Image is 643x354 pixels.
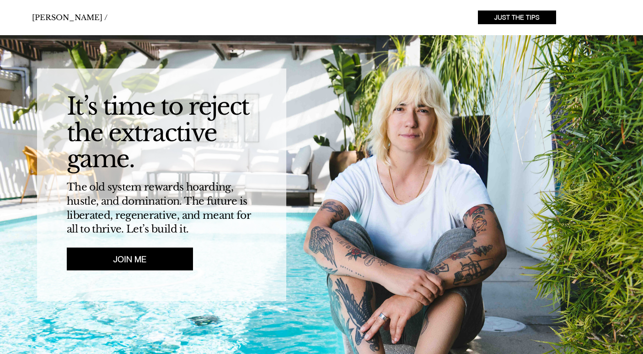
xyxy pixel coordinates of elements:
[113,254,146,264] span: JOIN ME
[67,92,249,173] span: It’s time to reject the extractive game.
[67,180,257,237] h5: The old system rewards hoarding, hustle, and domination. The future is liberated, regenerative, a...
[494,13,540,21] span: JUST THE TIPS
[67,248,193,270] a: JOIN ME
[32,13,107,22] a: [PERSON_NAME] /
[187,8,456,22] nav: Site
[478,11,556,24] a: JUST THE TIPS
